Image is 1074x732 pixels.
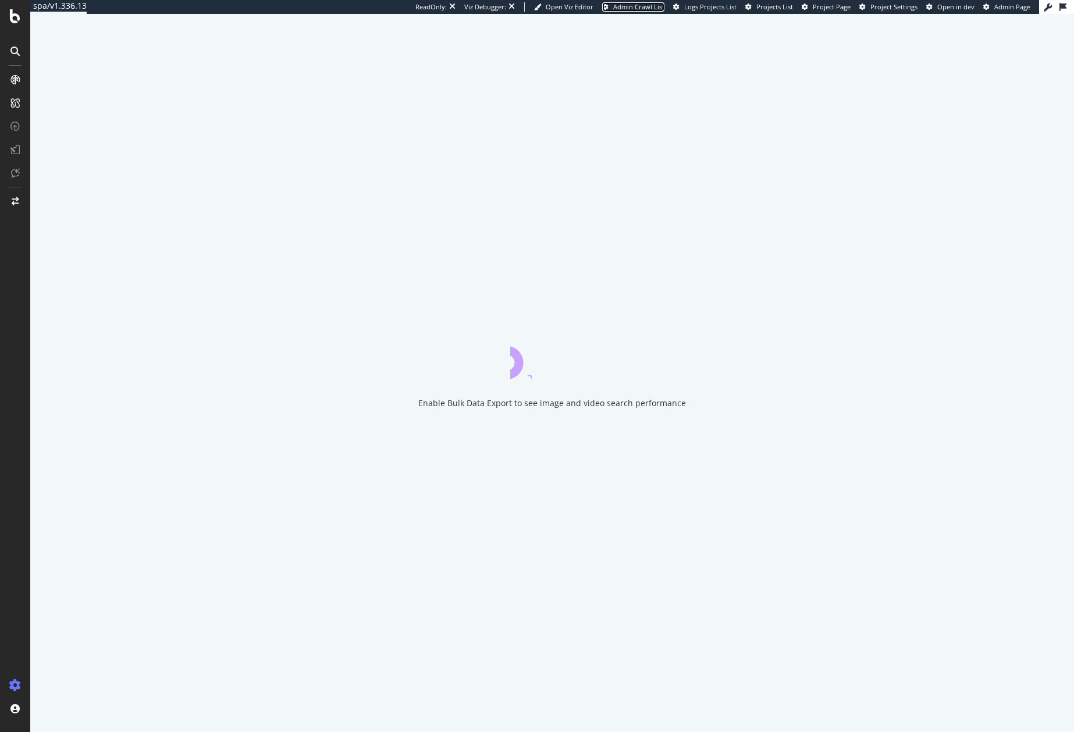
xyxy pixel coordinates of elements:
div: Viz Debugger: [464,2,506,12]
a: Projects List [745,2,793,12]
a: Project Page [802,2,851,12]
span: Admin Crawl List [613,2,664,11]
a: Open Viz Editor [534,2,593,12]
div: Enable Bulk Data Export to see image and video search performance [418,397,686,409]
span: Open in dev [937,2,975,11]
span: Open Viz Editor [546,2,593,11]
span: Logs Projects List [684,2,737,11]
span: Projects List [756,2,793,11]
a: Project Settings [859,2,917,12]
a: Admin Crawl List [602,2,664,12]
div: animation [510,337,594,379]
a: Logs Projects List [673,2,737,12]
span: Admin Page [994,2,1030,11]
span: Project Settings [870,2,917,11]
div: ReadOnly: [415,2,447,12]
a: Open in dev [926,2,975,12]
a: Admin Page [983,2,1030,12]
span: Project Page [813,2,851,11]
